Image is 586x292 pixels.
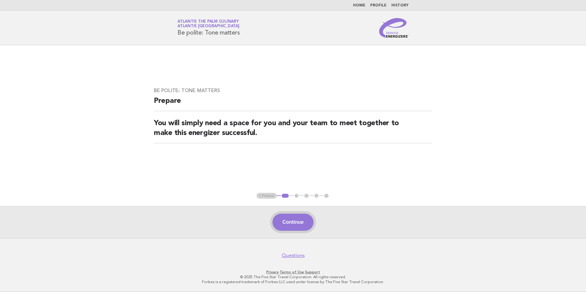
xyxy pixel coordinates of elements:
[154,118,432,143] h2: You will simply need a space for you and your team to meet together to make this energizer succes...
[391,4,409,7] a: History
[379,18,409,38] img: Service Energizers
[105,270,481,275] p: · ·
[177,20,239,28] a: Atlantis The Palm CulinaryAtlantis [GEOGRAPHIC_DATA]
[272,214,313,231] button: Continue
[177,20,240,36] h1: Be polite: Tone matters
[177,24,239,28] span: Atlantis [GEOGRAPHIC_DATA]
[105,275,481,279] p: © 2025 The Five Star Travel Corporation. All rights reserved.
[281,193,290,199] button: 1
[154,96,432,111] h2: Prepare
[280,270,304,274] a: Terms of Use
[282,253,305,259] a: Questions
[370,4,386,7] a: Profile
[353,4,365,7] a: Home
[105,279,481,284] p: Forbes is a registered trademark of Forbes LLC used under license by The Five Star Travel Corpora...
[266,270,279,274] a: Privacy
[154,88,432,94] h3: Be polite: Tone matters
[305,270,320,274] a: Support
